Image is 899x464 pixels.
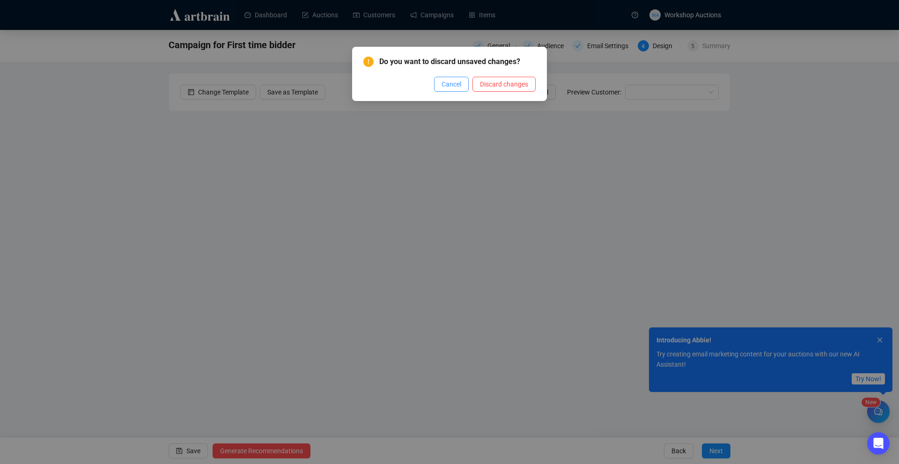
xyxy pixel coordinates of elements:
span: Do you want to discard unsaved changes? [379,56,536,67]
div: Open Intercom Messenger [867,432,890,455]
span: Discard changes [480,79,528,89]
span: exclamation-circle [363,57,374,67]
span: Cancel [442,79,461,89]
button: Discard changes [472,77,536,92]
button: Cancel [434,77,469,92]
